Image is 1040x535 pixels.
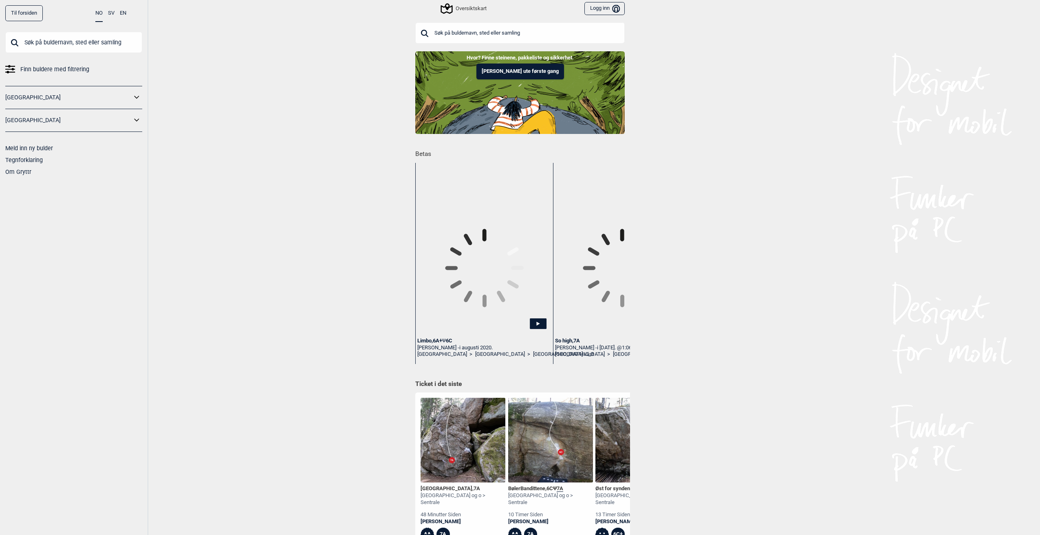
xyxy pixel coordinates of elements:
[415,380,625,389] h1: Ticket i det siste
[597,344,632,351] span: i [DATE]. @1:06
[5,157,43,163] a: Tegnforklaring
[595,492,680,506] div: [GEOGRAPHIC_DATA] og o > Sentrale
[20,64,89,75] span: Finn buldere med filtrering
[108,5,115,21] button: SV
[442,4,487,13] div: Oversiktskart
[508,511,593,518] div: 10 timer siden
[508,485,593,492] div: BølerBandittene , Ψ
[476,64,564,79] button: [PERSON_NAME] ute første gang
[527,351,530,358] span: >
[595,511,680,518] div: 13 timer siden
[613,351,663,358] a: [GEOGRAPHIC_DATA]
[5,92,132,103] a: [GEOGRAPHIC_DATA]
[474,485,480,491] span: 7A
[5,5,43,21] a: Til forsiden
[421,485,505,492] div: [GEOGRAPHIC_DATA] ,
[421,518,505,525] a: [PERSON_NAME]
[421,398,505,482] img: Islas Canarias 200413
[469,351,472,358] span: >
[442,338,446,344] span: Ψ
[5,145,53,151] a: Meld inn ny bulder
[555,344,689,351] div: [PERSON_NAME] -
[415,51,625,134] img: Indoor to outdoor
[120,5,126,21] button: EN
[5,32,142,53] input: Søk på buldernavn, sted eller samling
[557,485,563,492] span: 7A
[475,351,525,358] a: [GEOGRAPHIC_DATA]
[595,518,680,525] a: [PERSON_NAME]
[555,338,689,344] div: So high , 7A
[546,485,553,491] span: 6C
[533,351,594,358] a: [GEOGRAPHIC_DATA] väst
[421,492,505,506] div: [GEOGRAPHIC_DATA] og o > Sentrale
[508,398,593,482] img: Boler Bandittene 200324
[459,344,493,351] span: i augusti 2020.
[595,398,680,482] img: Ost for synden 200329
[584,2,625,15] button: Logg inn
[415,145,630,159] h1: Betas
[508,492,593,506] div: [GEOGRAPHIC_DATA] og o > Sentrale
[508,518,593,525] a: [PERSON_NAME]
[95,5,103,22] button: NO
[5,114,132,126] a: [GEOGRAPHIC_DATA]
[5,64,142,75] a: Finn buldere med filtrering
[417,351,467,358] a: [GEOGRAPHIC_DATA]
[595,485,680,492] div: Øst for synden , Ψ
[417,338,551,344] div: Limbo , 6A+ 6C
[5,169,31,175] a: Om Gryttr
[415,22,625,44] input: Søk på buldernavn, sted eller samling
[6,54,1034,62] p: Hvor? Finne steinene, pakkeliste og sikkerhet.
[555,351,605,358] a: [GEOGRAPHIC_DATA]
[607,351,610,358] span: >
[417,344,551,351] div: [PERSON_NAME] -
[421,511,505,518] div: 48 minutter siden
